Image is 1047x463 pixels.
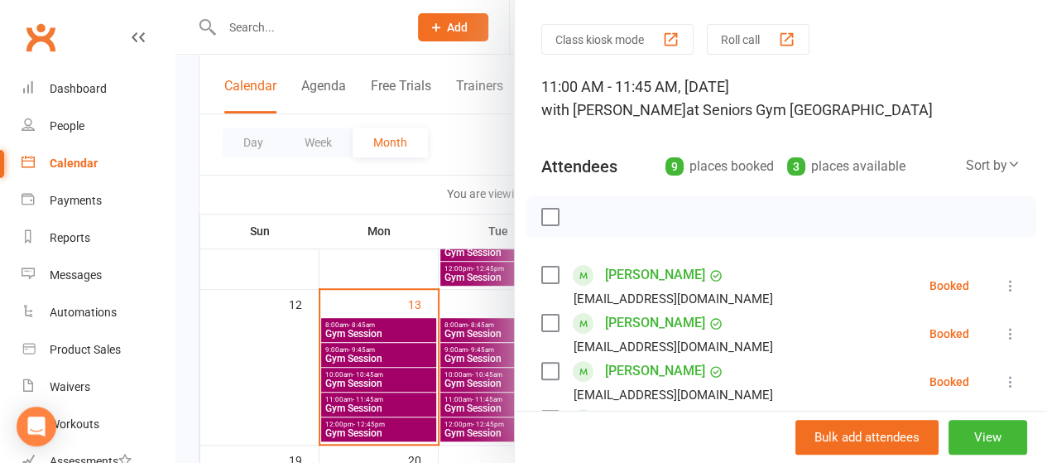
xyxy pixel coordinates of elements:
[50,417,99,431] div: Workouts
[665,157,684,176] div: 9
[22,70,175,108] a: Dashboard
[574,336,773,358] div: [EMAIL_ADDRESS][DOMAIN_NAME]
[22,182,175,219] a: Payments
[541,101,686,118] span: with [PERSON_NAME]
[22,406,175,443] a: Workouts
[787,157,805,176] div: 3
[541,24,694,55] button: Class kiosk mode
[50,119,84,133] div: People
[22,369,175,406] a: Waivers
[22,294,175,331] a: Automations
[50,157,98,170] div: Calendar
[605,262,705,288] a: [PERSON_NAME]
[541,75,1021,122] div: 11:00 AM - 11:45 AM, [DATE]
[17,407,56,446] div: Open Intercom Messenger
[50,306,117,319] div: Automations
[686,101,933,118] span: at Seniors Gym [GEOGRAPHIC_DATA]
[574,288,773,310] div: [EMAIL_ADDRESS][DOMAIN_NAME]
[20,17,61,58] a: Clubworx
[929,328,969,340] div: Booked
[541,155,617,178] div: Attendees
[574,384,773,406] div: [EMAIL_ADDRESS][DOMAIN_NAME]
[605,310,705,336] a: [PERSON_NAME]
[50,380,90,393] div: Waivers
[795,420,939,455] button: Bulk add attendees
[50,231,90,244] div: Reports
[665,155,774,178] div: places booked
[50,343,121,356] div: Product Sales
[50,194,102,207] div: Payments
[929,376,969,388] div: Booked
[50,268,102,282] div: Messages
[50,82,107,95] div: Dashboard
[605,358,705,384] a: [PERSON_NAME]
[22,145,175,182] a: Calendar
[22,331,175,369] a: Product Sales
[929,280,969,292] div: Booked
[22,219,175,257] a: Reports
[787,155,905,178] div: places available
[22,108,175,145] a: People
[22,257,175,294] a: Messages
[707,24,809,55] button: Roll call
[949,420,1027,455] button: View
[966,155,1021,176] div: Sort by
[605,406,705,432] a: [PERSON_NAME]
